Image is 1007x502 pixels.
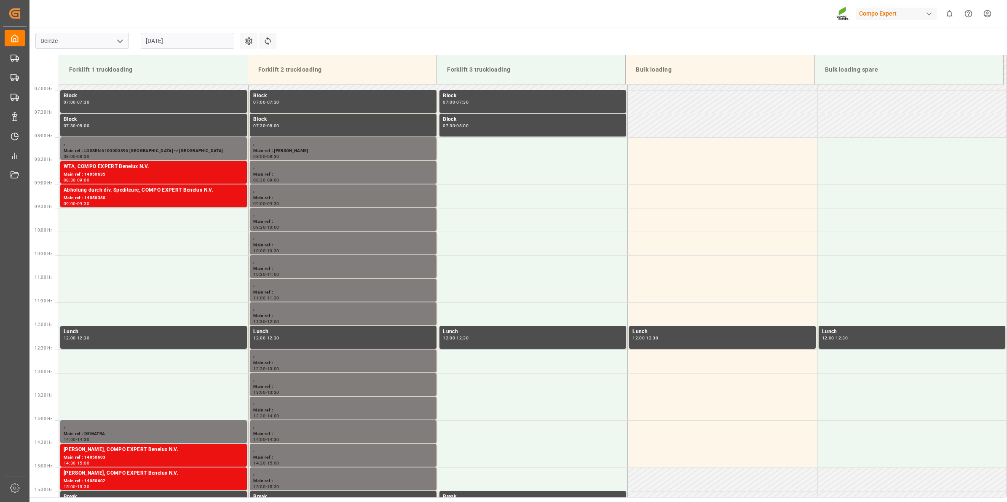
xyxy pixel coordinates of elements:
[267,390,279,394] div: 13:30
[267,249,279,253] div: 10:30
[253,493,433,501] div: Break
[253,280,433,289] div: ,
[267,336,279,340] div: 12:30
[253,195,433,202] div: Main ref :
[253,147,433,155] div: Main ref : [PERSON_NAME]
[253,320,265,323] div: 11:30
[253,390,265,394] div: 13:00
[253,155,265,158] div: 08:00
[64,454,244,461] div: Main ref : 14050603
[253,92,433,100] div: Block
[632,62,807,77] div: Bulk loading
[265,202,267,206] div: -
[76,178,77,182] div: -
[35,33,129,49] input: Type to search/select
[35,110,52,115] span: 07:30 Hr
[64,438,76,441] div: 14:00
[77,178,89,182] div: 09:00
[35,322,52,327] span: 12:00 Hr
[76,336,77,340] div: -
[267,225,279,229] div: 10:00
[267,178,279,182] div: 09:00
[265,155,267,158] div: -
[35,157,52,162] span: 08:30 Hr
[64,178,76,182] div: 08:30
[64,171,244,178] div: Main ref : 14050635
[265,461,267,465] div: -
[253,485,265,489] div: 15:00
[77,461,89,465] div: 15:00
[443,493,623,501] div: Break
[253,202,265,206] div: 09:00
[267,438,279,441] div: 14:30
[35,228,52,232] span: 10:00 Hr
[253,115,433,124] div: Block
[253,478,433,485] div: Main ref :
[253,186,433,195] div: ,
[113,35,126,48] button: open menu
[77,202,89,206] div: 09:30
[253,163,433,171] div: ,
[253,367,265,371] div: 12:30
[64,485,76,489] div: 15:00
[836,336,848,340] div: 12:30
[253,100,265,104] div: 07:00
[253,249,265,253] div: 10:00
[35,346,52,350] span: 12:30 Hr
[265,225,267,229] div: -
[35,417,52,421] span: 14:00 Hr
[35,299,52,303] span: 11:30 Hr
[76,438,77,441] div: -
[645,336,646,340] div: -
[77,124,89,128] div: 08:00
[253,139,433,147] div: ,
[443,124,455,128] div: 07:30
[35,440,52,445] span: 14:30 Hr
[76,485,77,489] div: -
[64,202,76,206] div: 09:00
[456,100,469,104] div: 07:30
[64,422,244,430] div: ,
[253,233,433,242] div: ,
[267,367,279,371] div: 13:00
[265,336,267,340] div: -
[253,171,433,178] div: Main ref :
[253,407,433,414] div: Main ref :
[77,485,89,489] div: 15:30
[253,383,433,390] div: Main ref :
[253,210,433,218] div: ,
[265,124,267,128] div: -
[77,100,89,104] div: 07:30
[64,493,244,501] div: Break
[64,139,244,147] div: ,
[834,336,836,340] div: -
[455,100,456,104] div: -
[836,6,850,21] img: Screenshot%202023-09-29%20at%2010.02.21.png_1712312052.png
[64,469,244,478] div: [PERSON_NAME], COMPO EXPERT Benelux N.V.
[35,251,52,256] span: 10:30 Hr
[265,438,267,441] div: -
[267,461,279,465] div: 15:00
[64,100,76,104] div: 07:00
[253,242,433,249] div: Main ref :
[265,485,267,489] div: -
[253,304,433,312] div: ,
[64,163,244,171] div: WTA, COMPO EXPERT Benelux N.V.
[64,115,244,124] div: Block
[64,328,244,336] div: Lunch
[456,124,469,128] div: 08:00
[76,155,77,158] div: -
[64,446,244,454] div: [PERSON_NAME], COMPO EXPERT Benelux N.V.
[64,186,244,195] div: Abholung durch div. Spediteure, COMPO EXPERT Benelux N.V.
[455,336,456,340] div: -
[265,367,267,371] div: -
[443,336,455,340] div: 12:00
[455,124,456,128] div: -
[822,62,996,77] div: Bulk loading spare
[77,155,89,158] div: 08:30
[632,328,812,336] div: Lunch
[253,257,433,265] div: ,
[267,124,279,128] div: 08:00
[77,438,89,441] div: 14:30
[822,328,1002,336] div: Lunch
